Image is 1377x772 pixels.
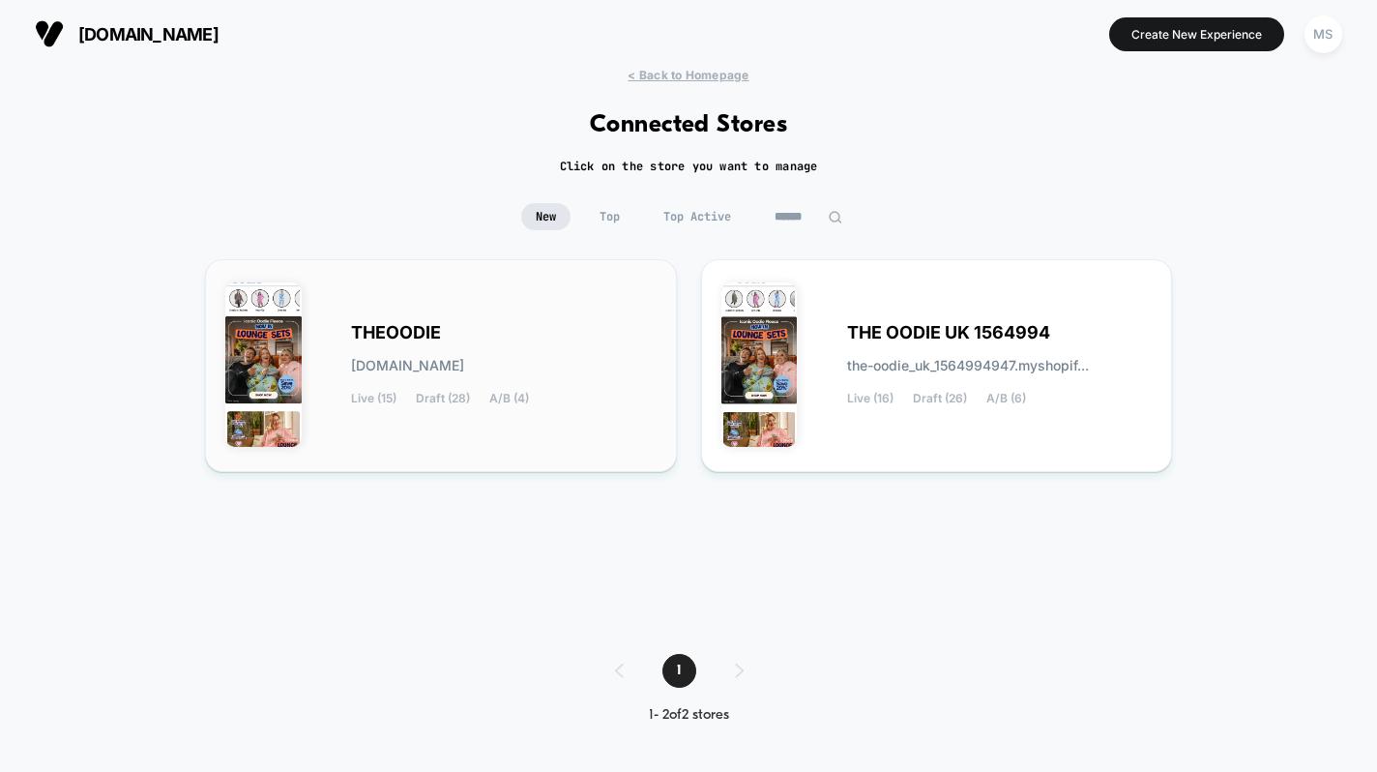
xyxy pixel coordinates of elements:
img: THEOODIE [225,282,302,447]
span: THE OODIE UK 1564994 [847,326,1050,340]
button: Create New Experience [1109,17,1284,51]
h1: Connected Stores [590,111,788,139]
span: [DOMAIN_NAME] [78,24,219,45]
span: Draft (26) [913,392,967,405]
span: Draft (28) [416,392,470,405]
span: Live (15) [351,392,396,405]
div: MS [1304,15,1342,53]
img: THE_OODIE_UK_1564994947 [721,282,798,447]
span: A/B (6) [986,392,1026,405]
div: 1 - 2 of 2 stores [596,707,782,724]
span: THEOODIE [351,326,441,340]
img: Visually logo [35,19,64,48]
span: Live (16) [847,392,894,405]
span: < Back to Homepage [628,68,748,82]
span: 1 [662,654,696,688]
img: edit [828,210,842,224]
span: Top Active [649,203,746,230]
span: New [521,203,571,230]
h2: Click on the store you want to manage [560,159,818,174]
span: Top [585,203,634,230]
button: MS [1299,15,1348,54]
span: the-oodie_uk_1564994947.myshopif... [847,359,1089,372]
span: [DOMAIN_NAME] [351,359,464,372]
span: A/B (4) [489,392,529,405]
button: [DOMAIN_NAME] [29,18,224,49]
